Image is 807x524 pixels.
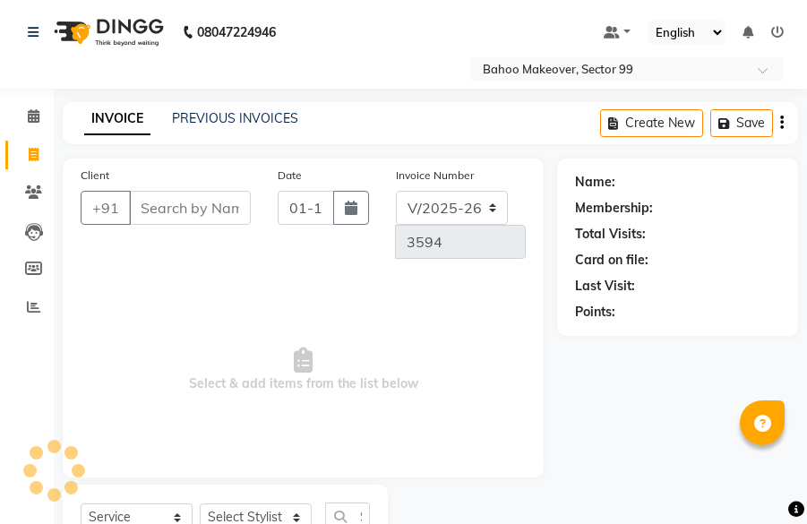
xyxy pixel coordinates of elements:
[197,7,276,57] b: 08047224946
[600,109,703,137] button: Create New
[710,109,773,137] button: Save
[575,251,648,270] div: Card on file:
[575,303,615,322] div: Points:
[81,191,131,225] button: +91
[81,168,109,184] label: Client
[129,191,251,225] input: Search by Name/Mobile/Email/Code
[396,168,474,184] label: Invoice Number
[575,277,635,296] div: Last Visit:
[46,7,168,57] img: logo
[575,173,615,192] div: Name:
[575,225,646,244] div: Total Visits:
[84,103,150,135] a: INVOICE
[81,280,526,460] span: Select & add items from the list below
[172,110,298,126] a: PREVIOUS INVOICES
[278,168,302,184] label: Date
[575,199,653,218] div: Membership:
